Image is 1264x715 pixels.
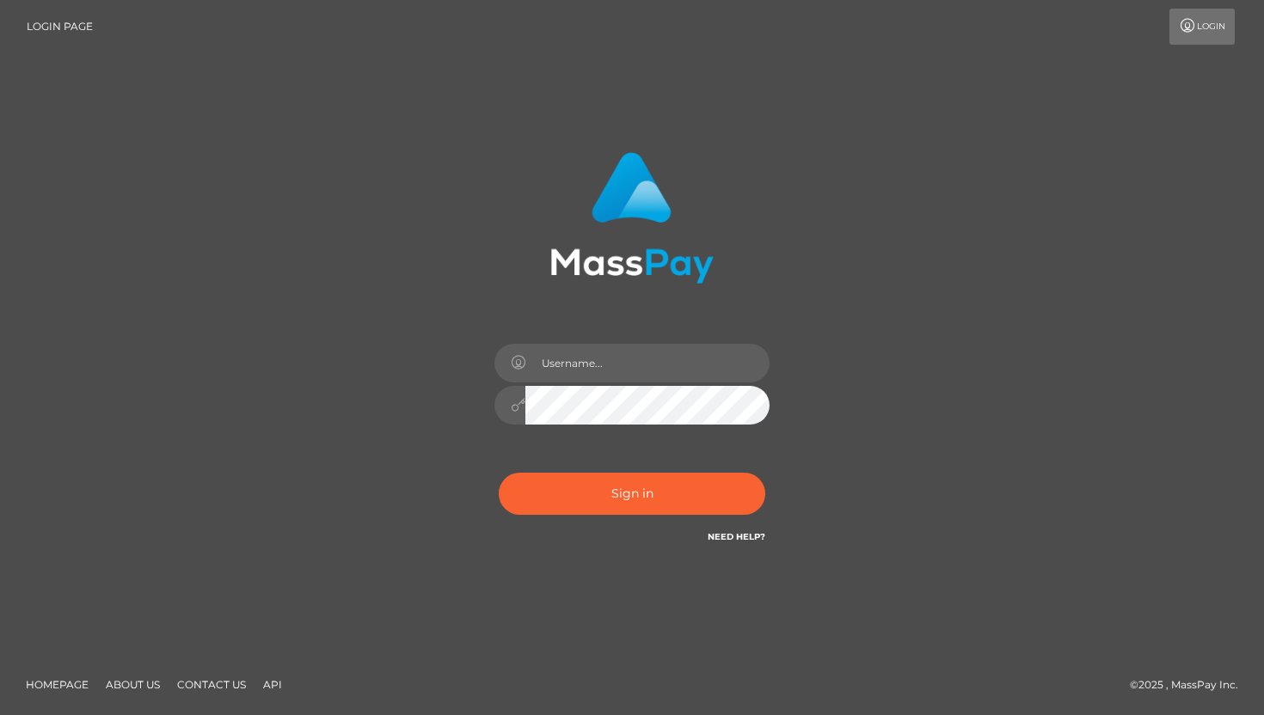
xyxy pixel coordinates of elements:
a: Need Help? [708,531,765,542]
a: Login [1169,9,1235,45]
a: API [256,671,289,698]
img: MassPay Login [550,152,714,284]
input: Username... [525,344,770,382]
a: About Us [99,671,167,698]
a: Login Page [27,9,93,45]
div: © 2025 , MassPay Inc. [1130,675,1251,694]
button: Sign in [499,473,765,515]
a: Homepage [19,671,95,698]
a: Contact Us [170,671,253,698]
